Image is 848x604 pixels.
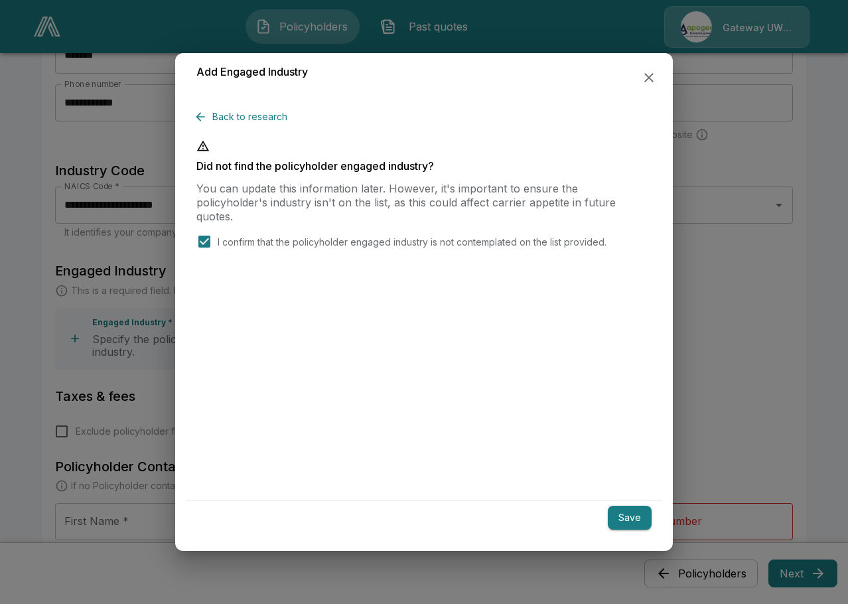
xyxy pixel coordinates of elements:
h6: Add Engaged Industry [196,64,308,81]
button: Back to research [196,105,293,129]
p: Did not find the policyholder engaged industry? [196,161,652,171]
p: You can update this information later. However, it's important to ensure the policyholder's indus... [196,182,652,223]
button: Save [608,506,652,530]
p: I confirm that the policyholder engaged industry is not contemplated on the list provided. [218,235,606,249]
